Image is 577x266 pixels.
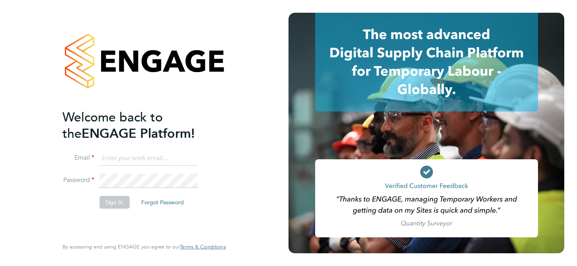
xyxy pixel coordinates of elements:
span: By accessing and using ENGAGE you agree to our [62,243,226,250]
a: Terms & Conditions [180,244,226,250]
span: Welcome back to the [62,110,163,141]
label: Email [62,154,94,162]
label: Password [62,176,94,184]
button: Forgot Password [135,196,190,209]
span: Terms & Conditions [180,243,226,250]
input: Enter your work email... [99,151,197,166]
button: Sign In [99,196,129,209]
h2: ENGAGE Platform! [62,109,218,142]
